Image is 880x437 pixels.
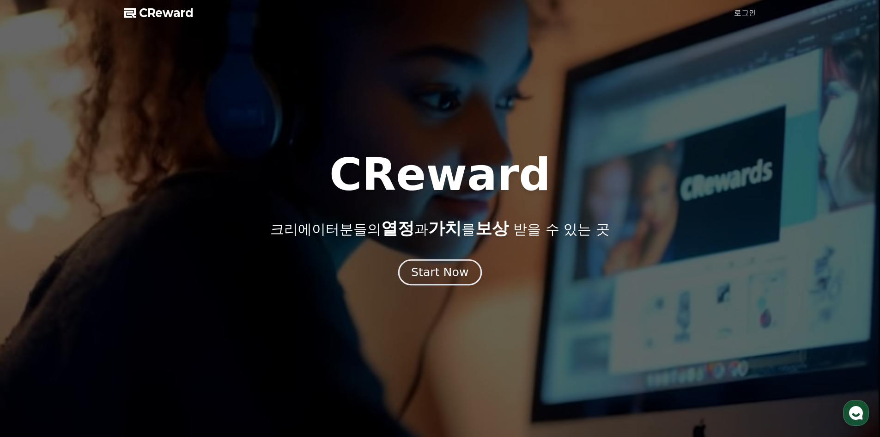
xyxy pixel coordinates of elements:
[270,219,609,238] p: 크리에이터분들의 과 를 받을 수 있는 곳
[124,6,194,20] a: CReward
[734,7,756,18] a: 로그인
[398,259,482,285] button: Start Now
[381,219,414,238] span: 열정
[3,293,61,316] a: 홈
[29,307,35,314] span: 홈
[329,153,551,197] h1: CReward
[85,308,96,315] span: 대화
[139,6,194,20] span: CReward
[119,293,177,316] a: 설정
[61,293,119,316] a: 대화
[428,219,461,238] span: 가치
[400,269,480,278] a: Start Now
[411,265,468,280] div: Start Now
[475,219,509,238] span: 보상
[143,307,154,314] span: 설정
